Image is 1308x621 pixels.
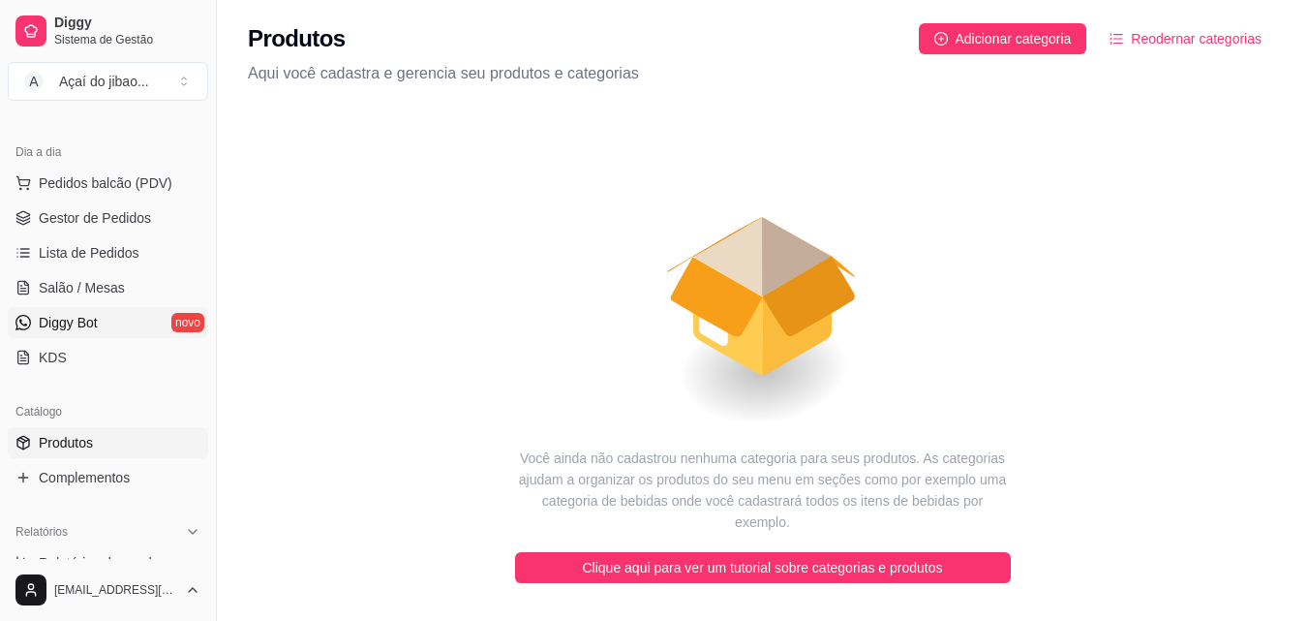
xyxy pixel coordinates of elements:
a: Gestor de Pedidos [8,202,208,233]
span: Pedidos balcão (PDV) [39,173,172,193]
span: Gestor de Pedidos [39,208,151,228]
span: Relatórios de vendas [39,553,167,573]
article: Você ainda não cadastrou nenhuma categoria para seus produtos. As categorias ajudam a organizar o... [515,448,1011,533]
button: [EMAIL_ADDRESS][DOMAIN_NAME] [8,567,208,613]
div: Dia a dia [8,137,208,168]
a: KDS [8,342,208,373]
span: Salão / Mesas [39,278,125,297]
span: Reodernar categorias [1131,28,1262,49]
a: Salão / Mesas [8,272,208,303]
button: Adicionar categoria [919,23,1087,54]
span: [EMAIL_ADDRESS][DOMAIN_NAME] [54,582,177,598]
span: Relatórios [15,524,68,540]
span: Produtos [39,433,93,452]
a: Complementos [8,462,208,493]
span: A [24,72,44,91]
button: Clique aqui para ver um tutorial sobre categorias e produtos [515,552,1011,583]
button: Reodernar categorias [1094,23,1277,54]
div: animation [248,109,1277,448]
p: Aqui você cadastra e gerencia seu produtos e categorias [248,62,1277,85]
div: Catálogo [8,396,208,427]
span: Lista de Pedidos [39,243,139,263]
span: Diggy Bot [39,313,98,332]
a: Produtos [8,427,208,458]
span: ordered-list [1110,32,1123,46]
button: Select a team [8,62,208,101]
a: Diggy Botnovo [8,307,208,338]
button: Pedidos balcão (PDV) [8,168,208,199]
span: Clique aqui para ver um tutorial sobre categorias e produtos [583,557,943,578]
span: Sistema de Gestão [54,32,200,47]
h2: Produtos [248,23,346,54]
span: Diggy [54,15,200,32]
a: Lista de Pedidos [8,237,208,268]
div: Açaí do jibao ... [59,72,149,91]
span: KDS [39,348,67,367]
a: DiggySistema de Gestão [8,8,208,54]
span: Adicionar categoria [956,28,1072,49]
span: plus-circle [934,32,948,46]
a: Relatórios de vendas [8,547,208,578]
span: Complementos [39,468,130,487]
